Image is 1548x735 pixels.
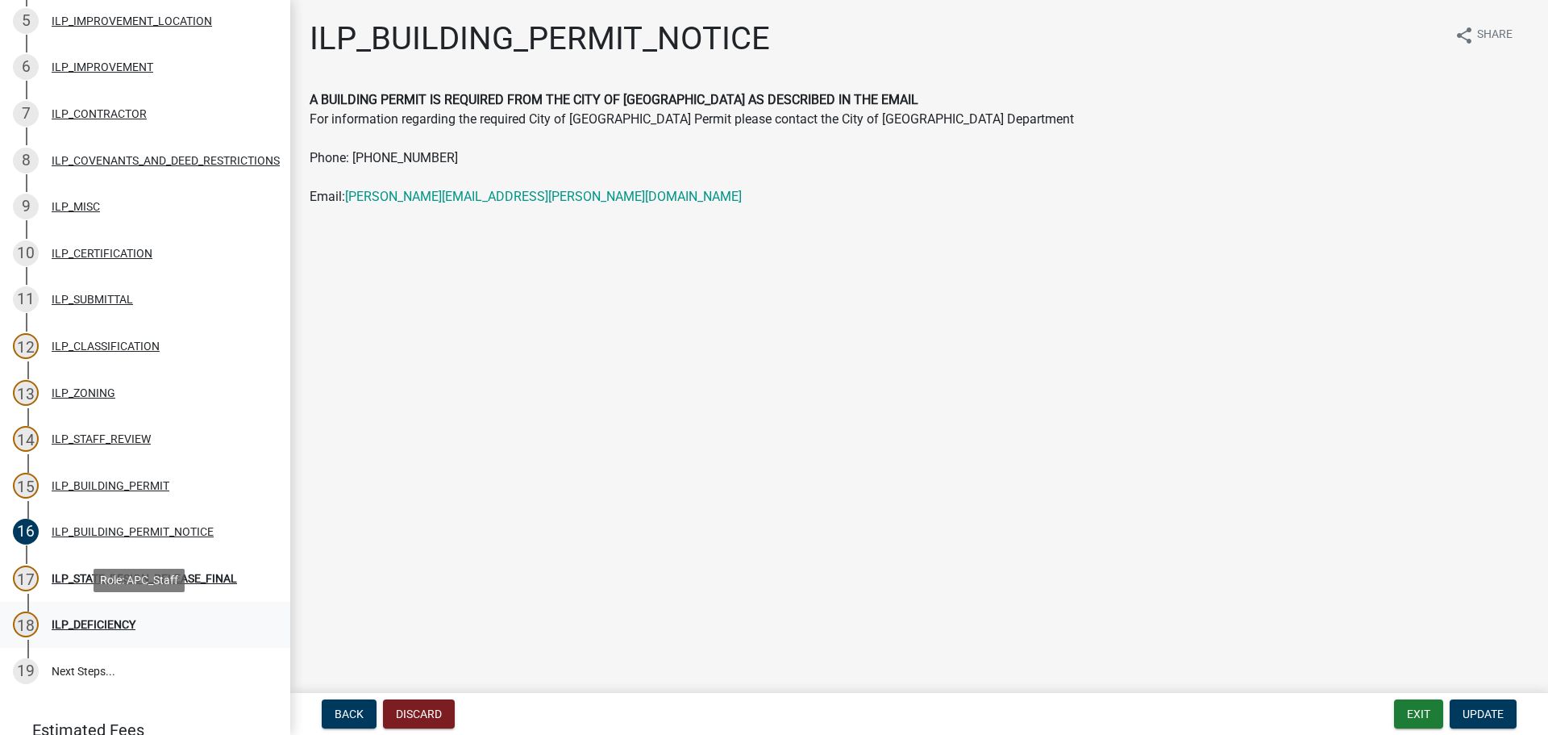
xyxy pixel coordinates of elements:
div: 12 [13,333,39,359]
p: For information regarding the required City of [GEOGRAPHIC_DATA] Permit please contact the City o... [310,90,1529,207]
div: ILP_SUBMITTAL [52,294,133,305]
div: 6 [13,54,39,80]
div: ILP_ZONING [52,387,115,399]
strong: A BUILDING PERMIT IS REQUIRED FROM THE CITY OF [GEOGRAPHIC_DATA] AS DESCRIBED IN THE EMAIL [310,92,918,107]
div: 14 [13,426,39,452]
button: shareShare [1442,19,1525,51]
div: ILP_IMPROVEMENT_LOCATION [52,15,212,27]
div: 17 [13,566,39,591]
span: Share [1477,26,1513,45]
div: Role: APC_Staff [94,569,185,592]
div: 19 [13,658,39,684]
div: ILP_CLASSIFICATION [52,340,160,352]
div: ILP_CERTIFICATION [52,248,152,259]
div: 13 [13,380,39,406]
div: ILP_IMPROVEMENT [52,61,153,73]
div: 15 [13,473,39,499]
div: 9 [13,194,39,219]
div: ILP_BUILDING_PERMIT_NOTICE [52,526,214,537]
a: [PERSON_NAME][EMAIL_ADDRESS][PERSON_NAME][DOMAIN_NAME] [345,189,742,204]
div: ILP_STAFF_REVIEW [52,433,151,445]
div: 16 [13,519,39,545]
button: Update [1450,700,1517,729]
div: ILP_COVENANTS_AND_DEED_RESTRICTIONS [52,155,280,166]
h1: ILP_BUILDING_PERMIT_NOTICE [310,19,770,58]
div: ILP_CONTRACTOR [52,108,147,119]
span: Update [1463,708,1504,720]
div: ILP_DEFICIENCY [52,619,135,630]
div: 5 [13,8,39,34]
div: ILP_STATE_DESIGN_RELEASE_FINAL [52,573,237,584]
button: Discard [383,700,455,729]
div: ILP_MISC [52,201,100,212]
div: ILP_BUILDING_PERMIT [52,480,169,491]
div: 18 [13,612,39,637]
div: 11 [13,286,39,312]
span: Back [335,708,364,720]
div: 8 [13,148,39,173]
div: 10 [13,240,39,266]
div: 7 [13,101,39,127]
button: Back [322,700,377,729]
button: Exit [1394,700,1443,729]
i: share [1454,26,1474,45]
